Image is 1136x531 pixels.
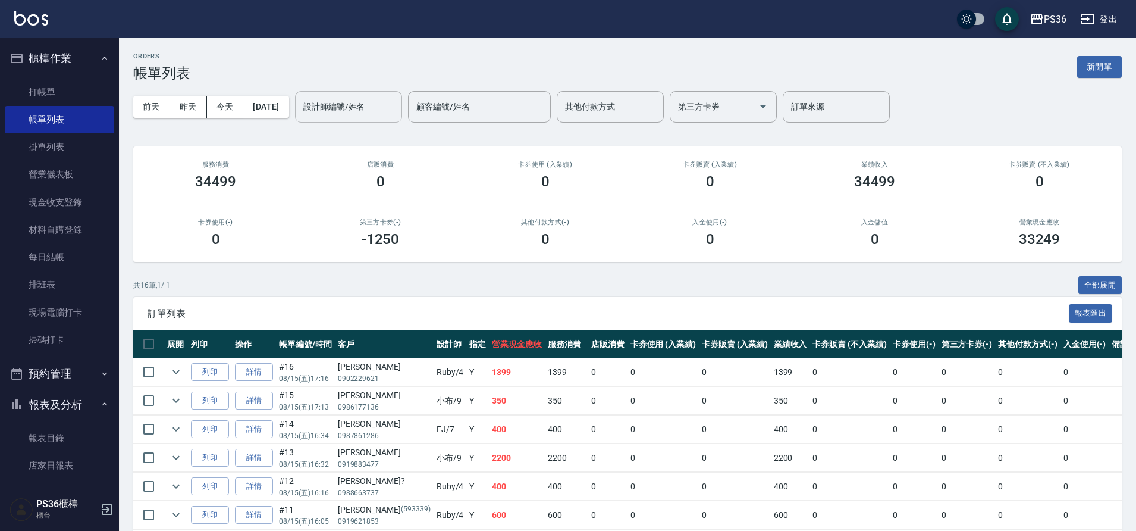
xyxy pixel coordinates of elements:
td: 400 [545,416,588,443]
a: 報表匯出 [1069,307,1113,318]
td: Y [466,358,489,386]
h2: 卡券販賣 (不入業績) [971,161,1107,168]
td: Y [466,501,489,529]
button: expand row [167,506,185,524]
td: Ruby /4 [434,473,467,501]
th: 備註 [1109,330,1131,358]
td: 小布 /9 [434,387,467,415]
p: 08/15 (五) 17:16 [279,373,332,384]
a: 詳情 [235,392,273,410]
td: #13 [276,444,335,472]
td: 0 [627,473,699,501]
td: 0 [890,473,939,501]
h2: 入金儲值 [807,218,943,226]
td: 0 [1060,501,1109,529]
a: 店家日報表 [5,452,114,479]
th: 操作 [232,330,276,358]
h3: 34499 [195,173,237,190]
td: 0 [627,444,699,472]
td: 0 [939,501,996,529]
a: 詳情 [235,420,273,439]
p: 08/15 (五) 16:16 [279,488,332,498]
a: 詳情 [235,449,273,467]
th: 展開 [164,330,188,358]
a: 新開單 [1077,61,1122,72]
td: EJ /7 [434,416,467,443]
td: #14 [276,416,335,443]
td: 0 [1060,358,1109,386]
button: 列印 [191,477,229,496]
td: 600 [771,501,810,529]
button: expand row [167,363,185,381]
a: 互助日報表 [5,480,114,507]
td: 0 [699,444,771,472]
h3: 0 [706,231,714,248]
td: 0 [995,473,1060,501]
button: 列印 [191,449,229,467]
td: #11 [276,501,335,529]
td: 0 [627,387,699,415]
button: expand row [167,392,185,410]
button: 報表匯出 [1069,304,1113,323]
p: 0919883477 [338,459,431,470]
td: 2200 [545,444,588,472]
td: 0 [939,444,996,472]
td: 0 [627,358,699,386]
p: 08/15 (五) 16:32 [279,459,332,470]
td: 0 [809,416,889,443]
td: 0 [588,416,627,443]
td: #15 [276,387,335,415]
p: 0986177136 [338,402,431,413]
a: 掛單列表 [5,133,114,161]
a: 每日結帳 [5,243,114,271]
h2: 卡券使用(-) [148,218,284,226]
td: 0 [890,387,939,415]
a: 現場電腦打卡 [5,299,114,326]
h2: 店販消費 [312,161,448,168]
td: 350 [771,387,810,415]
button: 前天 [133,96,170,118]
button: Open [754,97,773,116]
h3: 帳單列表 [133,65,190,82]
td: 1399 [545,358,588,386]
td: 350 [545,387,588,415]
h3: 0 [376,173,385,190]
a: 報表目錄 [5,424,114,452]
h2: 營業現金應收 [971,218,1107,226]
a: 排班表 [5,271,114,298]
p: 櫃台 [36,510,97,521]
div: [PERSON_NAME] [338,504,431,516]
td: 0 [995,444,1060,472]
th: 業績收入 [771,330,810,358]
td: #12 [276,473,335,501]
td: 0 [939,387,996,415]
button: 昨天 [170,96,207,118]
p: 0902229621 [338,373,431,384]
th: 卡券販賣 (入業績) [699,330,771,358]
p: 08/15 (五) 17:13 [279,402,332,413]
h2: 其他付款方式(-) [477,218,613,226]
h5: PS36櫃檯 [36,498,97,510]
td: 0 [890,416,939,443]
th: 入金使用(-) [1060,330,1109,358]
td: 小布 /9 [434,444,467,472]
th: 營業現金應收 [489,330,545,358]
a: 掃碼打卡 [5,326,114,354]
button: expand row [167,420,185,438]
h2: 入金使用(-) [642,218,778,226]
td: 400 [771,473,810,501]
td: 0 [995,501,1060,529]
h3: -1250 [362,231,400,248]
td: 0 [588,387,627,415]
td: 600 [545,501,588,529]
td: 0 [627,501,699,529]
td: 0 [699,416,771,443]
button: 今天 [207,96,244,118]
button: PS36 [1025,7,1071,32]
th: 客戶 [335,330,434,358]
td: 400 [489,416,545,443]
h3: 33249 [1019,231,1060,248]
h3: 0 [1035,173,1044,190]
td: 0 [995,358,1060,386]
td: 0 [809,444,889,472]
